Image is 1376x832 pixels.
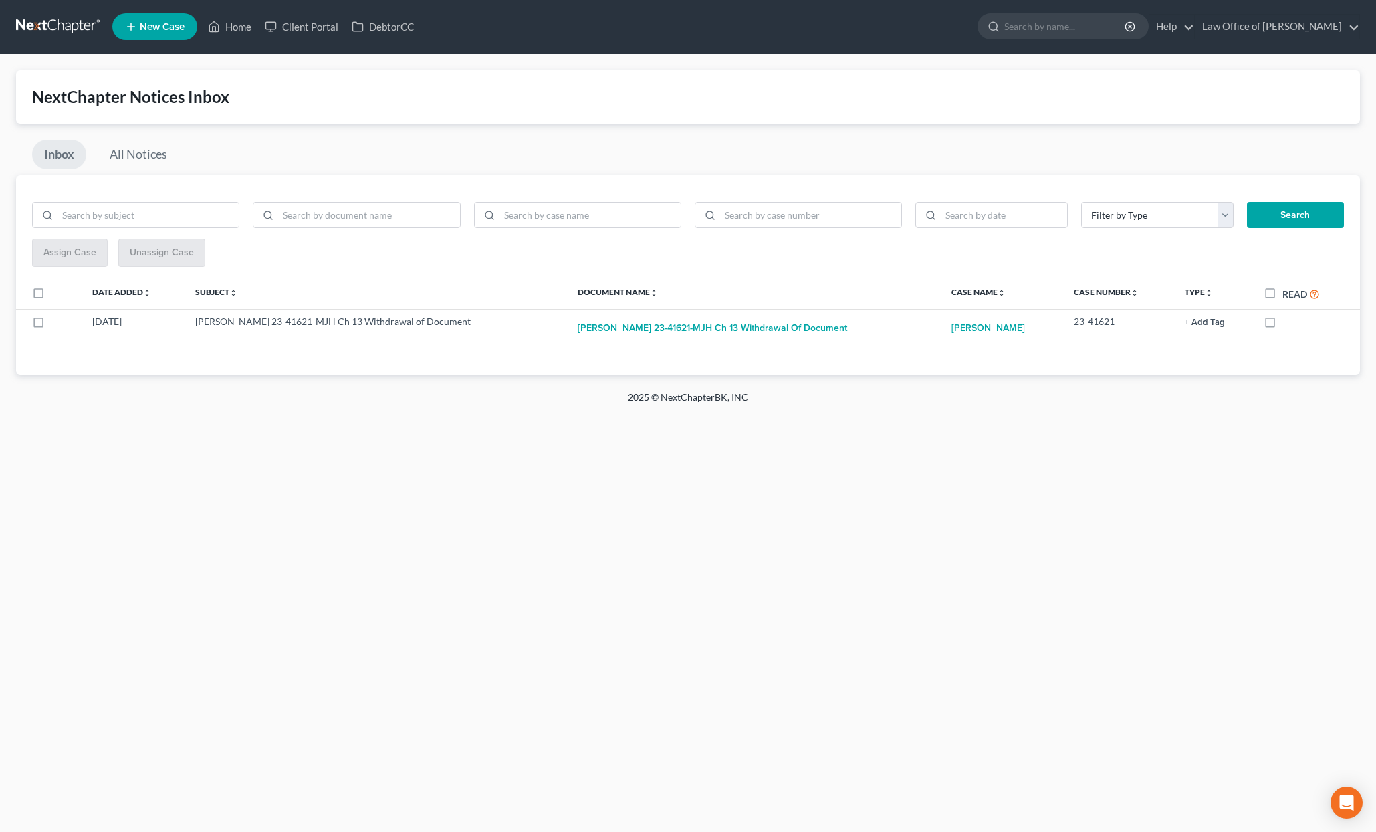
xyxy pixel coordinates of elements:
[201,15,258,39] a: Home
[98,140,179,169] a: All Notices
[1282,287,1307,301] label: Read
[1185,287,1213,297] a: Typeunfold_more
[32,86,1344,108] div: NextChapter Notices Inbox
[229,289,237,297] i: unfold_more
[499,203,681,228] input: Search by case name
[1185,318,1225,327] button: + Add Tag
[1074,287,1139,297] a: Case Numberunfold_more
[998,289,1006,297] i: unfold_more
[1247,202,1344,229] button: Search
[185,309,566,348] td: [PERSON_NAME] 23-41621-MJH Ch 13 Withdrawal of Document
[720,203,901,228] input: Search by case number
[345,15,421,39] a: DebtorCC
[1205,289,1213,297] i: unfold_more
[307,391,1069,415] div: 2025 © NextChapterBK, INC
[1185,315,1242,328] a: + Add Tag
[82,309,185,348] td: [DATE]
[1063,309,1174,348] td: 23-41621
[578,315,847,342] button: [PERSON_NAME] 23-41621-MJH Ch 13 Withdrawal of Document
[951,315,1025,342] a: [PERSON_NAME]
[58,203,239,228] input: Search by subject
[951,287,1006,297] a: Case Nameunfold_more
[1131,289,1139,297] i: unfold_more
[195,287,237,297] a: Subjectunfold_more
[143,289,151,297] i: unfold_more
[1195,15,1359,39] a: Law Office of [PERSON_NAME]
[92,287,151,297] a: Date Addedunfold_more
[140,22,185,32] span: New Case
[650,289,658,297] i: unfold_more
[1149,15,1194,39] a: Help
[578,287,658,297] a: Document Nameunfold_more
[1004,14,1127,39] input: Search by name...
[258,15,345,39] a: Client Portal
[941,203,1067,228] input: Search by date
[278,203,459,228] input: Search by document name
[1331,787,1363,819] div: Open Intercom Messenger
[32,140,86,169] a: Inbox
